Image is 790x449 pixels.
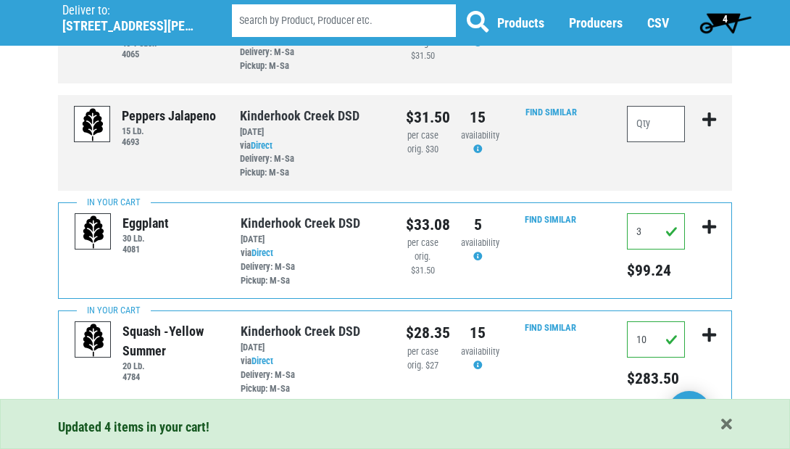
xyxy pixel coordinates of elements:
[62,18,195,34] h5: [STREET_ADDRESS][PERSON_NAME]
[122,321,218,361] div: Squash -Yellow Summer
[122,213,169,233] div: Eggplant
[525,322,576,333] a: Find Similar
[122,125,216,136] h6: 15 Lb.
[406,106,439,129] div: $31.50
[461,236,494,264] div: Availability may be subject to change.
[241,341,384,355] div: [DATE]
[627,213,685,250] input: Qty
[241,215,360,231] a: Kinderhook Creek DSD
[693,8,757,37] a: 4
[241,355,384,396] div: via
[122,361,218,371] h6: 20 Lb.
[461,345,494,373] div: Availability may be subject to change.
[525,214,576,225] a: Find Similar
[62,4,195,18] p: Deliver to:
[461,321,494,345] div: 15
[461,346,499,357] span: availability
[75,322,112,358] img: placeholder-variety-43d6402dacf2d531de610a020419775a.svg
[569,15,623,30] a: Producers
[406,143,439,157] div: orig. $30
[240,108,359,123] a: Kinderhook Creek DSD
[251,355,273,366] a: Direct
[251,140,273,151] a: Direct
[497,15,544,30] a: Products
[241,324,360,339] a: Kinderhook Creek DSD
[406,359,439,373] div: orig. $27
[627,106,685,142] input: Qty
[627,261,685,280] h5: Total price
[406,213,439,236] div: $33.08
[232,4,456,37] input: Search by Product, Producer etc.
[240,139,384,181] div: via
[647,15,669,30] a: CSV
[58,417,732,437] div: Updated 4 items in your cart!
[525,107,577,118] a: Find Similar
[122,233,169,244] h6: 30 Lb.
[75,107,111,143] img: placeholder-variety-43d6402dacf2d531de610a020419775a.svg
[627,369,685,388] h5: Total price
[241,260,384,288] div: Delivery: M-Sa Pickup: M-Sa
[627,321,685,358] input: Qty
[461,213,494,236] div: 5
[461,237,499,248] span: availability
[122,49,218,59] h6: 4065
[461,106,494,129] div: 15
[406,250,439,278] div: orig. $31.50
[240,152,384,180] div: Delivery: M-Sa Pickup: M-Sa
[241,368,384,396] div: Delivery: M-Sa Pickup: M-Sa
[723,13,728,25] span: 4
[241,233,384,247] div: [DATE]
[122,136,216,147] h6: 4693
[406,36,439,64] div: orig. $31.50
[406,345,439,359] div: per case
[240,32,384,73] div: via
[406,321,439,345] div: $28.35
[461,130,499,141] span: availability
[251,247,273,258] a: Direct
[122,106,216,125] div: Peppers Jalapeno
[406,236,439,250] div: per case
[406,129,439,143] div: per case
[240,125,384,139] div: [DATE]
[241,247,384,288] div: via
[75,214,112,250] img: placeholder-variety-43d6402dacf2d531de610a020419775a.svg
[122,371,218,382] h6: 4784
[122,244,169,255] h6: 4081
[240,46,384,73] div: Delivery: M-Sa Pickup: M-Sa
